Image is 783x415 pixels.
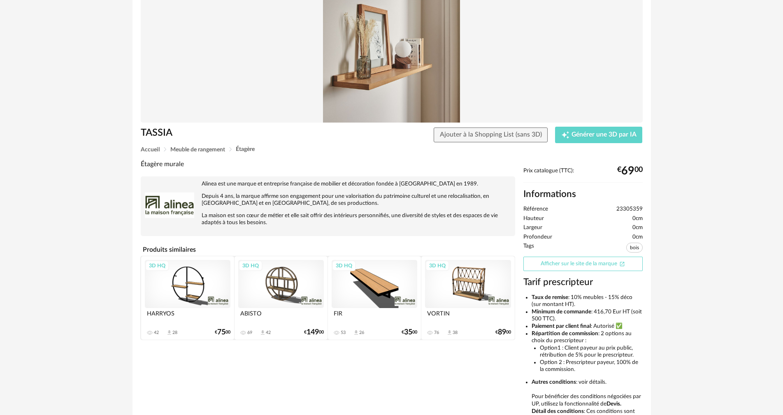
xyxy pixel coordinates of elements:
[304,329,324,335] div: € 00
[145,308,230,325] div: HARRYOS
[434,330,439,336] div: 76
[166,329,172,336] span: Download icon
[532,330,643,373] li: : 2 options au choix du prescripteur :
[532,331,598,336] b: Répartition de commission
[523,224,542,232] span: Largeur
[402,329,417,335] div: € 00
[532,323,591,329] b: Paiement par client final
[141,146,643,153] div: Breadcrumb
[523,215,544,223] span: Hauteur
[170,147,225,153] span: Meuble de rangement
[523,188,643,200] h2: Informations
[307,329,319,335] span: 149
[621,168,634,174] span: 69
[606,401,621,407] b: Devis.
[632,234,643,241] span: 0cm
[154,330,159,336] div: 42
[434,128,548,142] button: Ajouter à la Shopping List (sans 3D)
[247,330,252,336] div: 69
[260,329,266,336] span: Download icon
[616,206,643,213] span: 23305359
[359,330,364,336] div: 26
[572,132,637,138] span: Générer une 3D par IA
[523,257,643,271] a: Afficher sur le site de la marqueOpen In New icon
[332,260,356,271] div: 3D HQ
[626,243,643,253] span: bois
[561,131,569,139] span: Creation icon
[215,329,230,335] div: € 00
[619,260,625,266] span: Open In New icon
[217,329,225,335] span: 75
[341,330,346,336] div: 53
[145,260,169,271] div: 3D HQ
[540,359,643,373] li: Option 2 : Prescripteur payeur, 100% de la commission.
[523,276,643,288] h3: Tarif prescripteur
[238,308,324,325] div: ABISTO
[141,147,160,153] span: Accueil
[404,329,412,335] span: 35
[141,256,234,340] a: 3D HQ HARRYOS 42 Download icon 28 €7500
[495,329,511,335] div: € 00
[523,234,552,241] span: Profondeur
[523,206,548,213] span: Référence
[141,160,515,169] div: Étagère murale
[266,330,271,336] div: 42
[532,408,584,414] b: Détail des conditions
[239,260,263,271] div: 3D HQ
[532,323,643,330] li: : Autorisé ✅
[172,330,177,336] div: 28
[523,243,534,255] span: Tags
[555,127,642,143] button: Creation icon Générer une 3D par IA
[540,345,643,359] li: Option1 : Client payeur au prix public, rétribution de 5% pour le prescripteur.
[145,181,511,188] p: Alinea est une marque et entreprise française de mobilier et décoration fondée à [GEOGRAPHIC_DATA...
[145,193,511,207] p: Depuis 4 ans, la marque affirme son engagement pour une valorisation du patrimoine culturel et un...
[236,146,255,152] span: Étagère
[440,131,542,138] span: Ajouter à la Shopping List (sans 3D)
[421,256,514,340] a: 3D HQ VORTIN 76 Download icon 38 €8900
[141,127,345,139] h1: TASSIA
[632,215,643,223] span: 0cm
[617,168,643,174] div: € 00
[532,309,591,315] b: Minimum de commande
[498,329,506,335] span: 89
[145,181,194,230] img: brand logo
[532,294,643,308] li: : 10% meubles - 15% déco (sur montant HT).
[425,308,511,325] div: VORTIN
[453,330,458,336] div: 38
[532,308,643,323] li: : 416,70 Eur HT (soit 500 TTC).
[446,329,453,336] span: Download icon
[145,212,511,226] p: La maison est son cœur de métier et elle sait offrir des intérieurs personnifiés, une diversité d...
[425,260,449,271] div: 3D HQ
[235,256,328,340] a: 3D HQ ABISTO 69 Download icon 42 €14900
[353,329,359,336] span: Download icon
[523,167,643,183] div: Prix catalogue (TTC):
[632,224,643,232] span: 0cm
[328,256,421,340] a: 3D HQ FIR 53 Download icon 26 €3500
[532,294,568,300] b: Taux de remise
[532,379,643,386] li: : voir détails.
[532,379,576,385] b: Autres conditions
[332,308,417,325] div: FIR
[141,243,515,256] h4: Produits similaires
